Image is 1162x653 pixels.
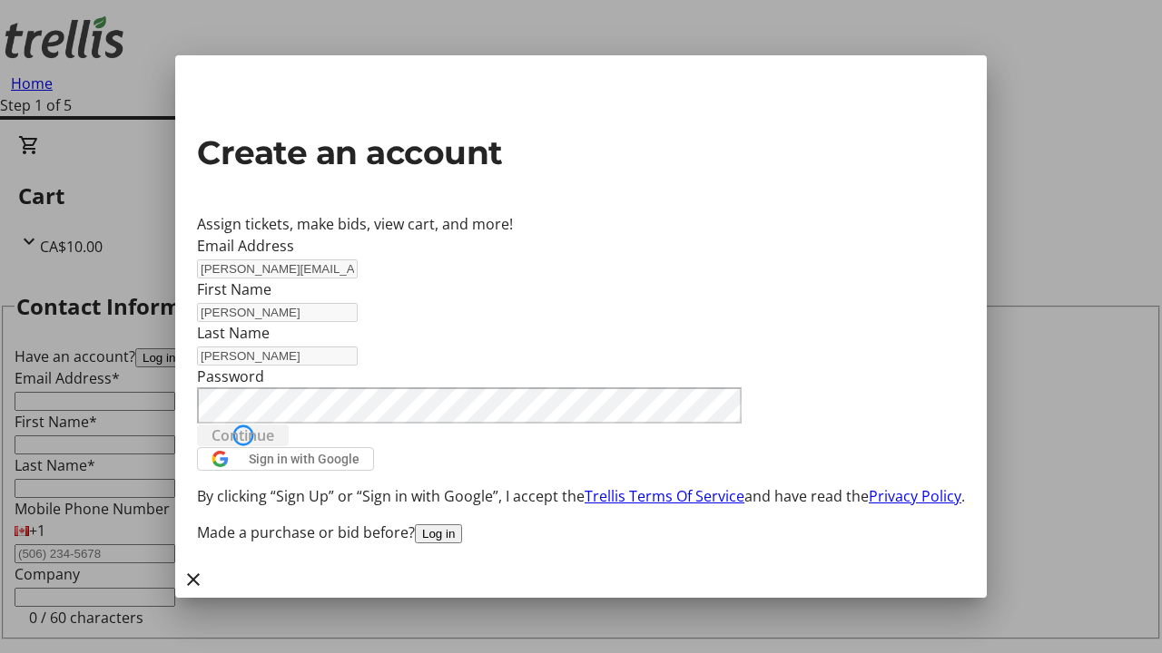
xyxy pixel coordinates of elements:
[869,486,961,506] a: Privacy Policy
[197,323,270,343] label: Last Name
[415,524,462,543] button: Log in
[197,521,965,543] div: Made a purchase or bid before?
[585,486,744,506] a: Trellis Terms Of Service
[197,485,965,507] p: By clicking “Sign Up” or “Sign in with Google”, I accept the and have read the .
[175,561,212,598] button: Close
[197,279,271,299] label: First Name
[197,303,358,322] input: First Name
[197,213,965,235] div: Assign tickets, make bids, view cart, and more!
[197,236,294,256] label: Email Address
[197,259,358,278] input: Email Address
[197,346,358,365] input: Last Name
[197,366,264,386] label: Password
[197,128,965,177] h2: Create an account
